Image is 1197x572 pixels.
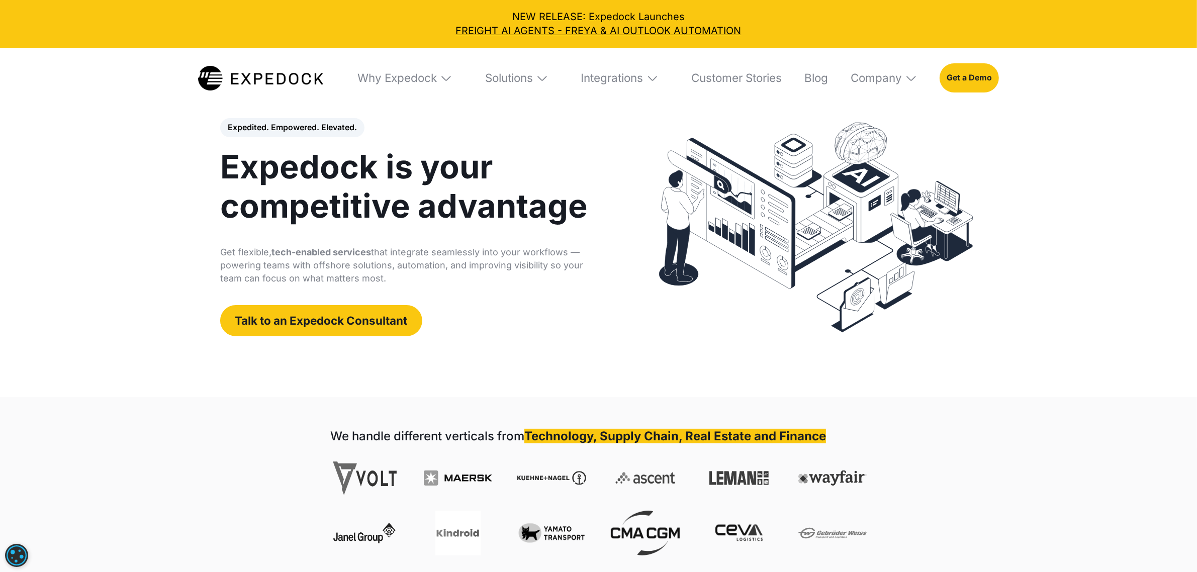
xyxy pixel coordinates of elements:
[1147,524,1197,572] iframe: Chat Widget
[220,246,607,285] p: Get flexible, that integrate seamlessly into your workflows — powering teams with offshore soluti...
[10,24,1187,38] a: FREIGHT AI AGENTS - FREYA & AI OUTLOOK AUTOMATION
[347,48,463,109] div: Why Expedock
[571,48,669,109] div: Integrations
[794,48,828,109] a: Blog
[851,71,902,85] div: Company
[681,48,782,109] a: Customer Stories
[485,71,533,85] div: Solutions
[220,147,607,225] h1: Expedock is your competitive advantage
[10,10,1187,38] div: NEW RELEASE: Expedock Launches
[581,71,643,85] div: Integrations
[220,305,423,336] a: Talk to an Expedock Consultant
[330,429,524,443] strong: We handle different verticals from
[841,48,928,109] div: Company
[475,48,559,109] div: Solutions
[357,71,437,85] div: Why Expedock
[524,429,826,443] strong: Technology, Supply Chain, Real Estate and Finance
[271,247,371,257] strong: tech-enabled services
[940,63,999,92] a: Get a Demo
